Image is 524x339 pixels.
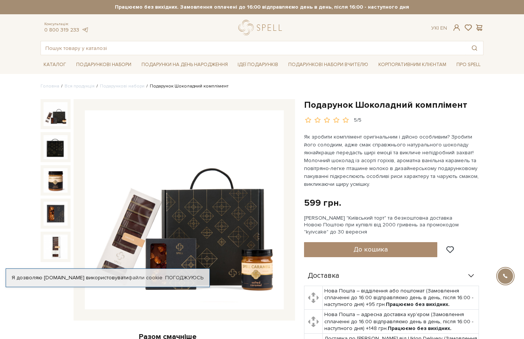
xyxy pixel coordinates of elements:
[65,83,95,89] a: Вся продукція
[388,325,452,331] b: Працюємо без вихідних.
[308,273,339,279] span: Доставка
[73,59,134,71] a: Подарункові набори
[81,27,89,33] a: telegram
[139,59,231,71] a: Подарунки на День народження
[440,25,447,31] a: En
[304,133,480,188] p: Як зробити комплімент оригінальним і дійсно особливим? Зробити його солодким, адже смак справжньо...
[44,202,68,226] img: Подарунок Шоколадний комплімент
[165,274,203,281] a: Погоджуюсь
[453,59,483,71] a: Про Spell
[128,274,163,281] a: файли cookie
[375,59,449,71] a: Корпоративним клієнтам
[41,4,483,11] strong: Працюємо без вихідних. Замовлення оплачені до 16:00 відправляємо день в день, після 16:00 - насту...
[44,102,68,126] img: Подарунок Шоколадний комплімент
[44,135,68,159] img: Подарунок Шоколадний комплімент
[41,41,466,55] input: Пошук товару у каталозі
[44,27,79,33] a: 0 800 319 233
[354,245,388,253] span: До кошика
[438,25,439,31] span: |
[235,59,281,71] a: Ідеї подарунків
[304,242,437,257] button: До кошика
[85,110,284,309] img: Подарунок Шоколадний комплімент
[304,99,483,111] h1: Подарунок Шоколадний комплімент
[466,41,483,55] button: Пошук товару у каталозі
[41,83,59,89] a: Головна
[322,310,479,334] td: Нова Пошта – адресна доставка кур'єром (Замовлення сплаченні до 16:00 відправляємо день в день, п...
[44,22,89,27] span: Консультація:
[6,274,209,281] div: Я дозволяю [DOMAIN_NAME] використовувати
[100,83,145,89] a: Подарункові набори
[238,20,285,35] a: logo
[145,83,229,90] li: Подарунок Шоколадний комплімент
[354,117,361,124] div: 5/5
[431,25,447,32] div: Ук
[386,301,450,307] b: Працюємо без вихідних.
[41,59,69,71] a: Каталог
[285,58,371,71] a: Подарункові набори Вчителю
[44,235,68,259] img: Подарунок Шоколадний комплімент
[44,168,68,192] img: Подарунок Шоколадний комплімент
[304,215,483,235] div: [PERSON_NAME] "Київський торт" та безкоштовна доставка Новою Поштою при купівлі від 2000 гривень ...
[322,286,479,310] td: Нова Пошта – відділення або поштомат (Замовлення сплаченні до 16:00 відправляємо день в день, піс...
[304,197,341,209] div: 599 грн.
